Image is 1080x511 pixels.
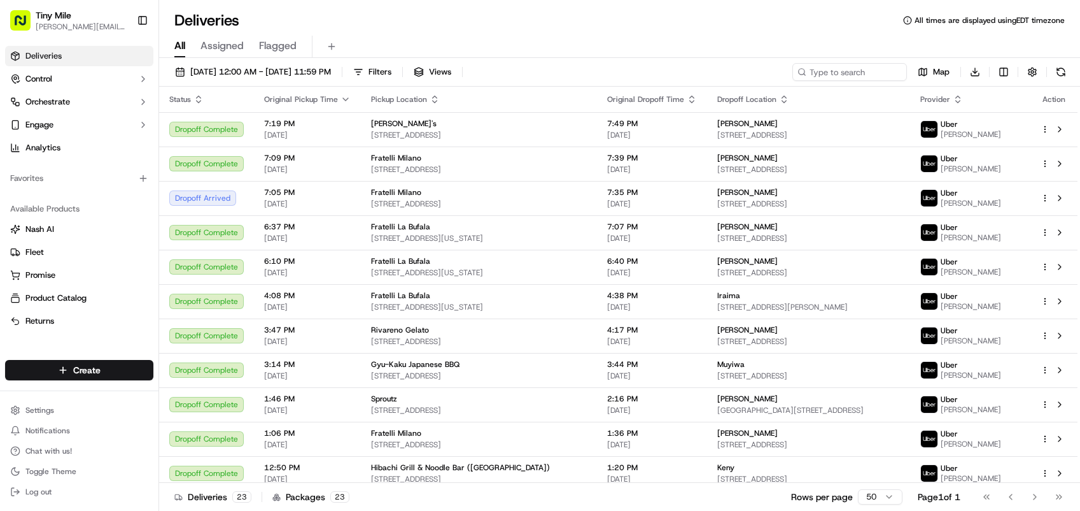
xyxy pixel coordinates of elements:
[717,199,900,209] span: [STREET_ADDRESS]
[371,222,430,232] span: Fratelli La Bufala
[941,188,958,198] span: Uber
[25,426,70,436] span: Notifications
[607,130,697,140] span: [DATE]
[371,268,587,278] span: [STREET_ADDRESS][US_STATE]
[264,474,351,484] span: [DATE]
[607,474,697,484] span: [DATE]
[5,311,153,331] button: Returns
[264,256,351,266] span: 6:10 PM
[920,94,950,104] span: Provider
[25,119,53,131] span: Engage
[941,301,1001,312] span: [PERSON_NAME]
[5,401,153,419] button: Settings
[264,463,351,473] span: 12:50 PM
[5,463,153,480] button: Toggle Theme
[371,119,437,129] span: [PERSON_NAME]'s
[25,50,62,62] span: Deliveries
[371,428,421,438] span: Fratelli Milano
[717,130,900,140] span: [STREET_ADDRESS]
[25,73,52,85] span: Control
[921,155,937,172] img: uber-new-logo.jpeg
[607,463,697,473] span: 1:20 PM
[10,224,148,235] a: Nash AI
[264,440,351,450] span: [DATE]
[264,428,351,438] span: 1:06 PM
[10,247,148,258] a: Fleet
[371,130,587,140] span: [STREET_ADDRESS]
[941,129,1001,140] span: [PERSON_NAME]
[264,164,351,175] span: [DATE]
[921,396,937,413] img: uber-new-logo.jpeg
[717,359,745,370] span: Muyiwa
[607,187,697,198] span: 7:35 PM
[264,268,351,278] span: [DATE]
[429,66,451,78] span: Views
[717,119,778,129] span: [PERSON_NAME]
[717,187,778,198] span: [PERSON_NAME]
[717,94,776,104] span: Dropoff Location
[25,270,55,281] span: Promise
[921,431,937,447] img: uber-new-logo.jpeg
[941,233,1001,243] span: [PERSON_NAME]
[264,199,351,209] span: [DATE]
[941,257,958,267] span: Uber
[921,224,937,241] img: uber-new-logo.jpeg
[941,429,958,439] span: Uber
[717,371,900,381] span: [STREET_ADDRESS]
[607,405,697,415] span: [DATE]
[607,440,697,450] span: [DATE]
[5,288,153,308] button: Product Catalog
[941,164,1001,174] span: [PERSON_NAME]
[1052,63,1070,81] button: Refresh
[371,199,587,209] span: [STREET_ADDRESS]
[941,394,958,405] span: Uber
[941,463,958,473] span: Uber
[25,292,87,304] span: Product Catalog
[941,360,958,370] span: Uber
[607,164,697,175] span: [DATE]
[25,224,54,235] span: Nash AI
[174,491,251,503] div: Deliveries
[717,164,900,175] span: [STREET_ADDRESS]
[5,199,153,219] div: Available Products
[717,474,900,484] span: [STREET_ADDRESS]
[371,291,430,301] span: Fratelli La Bufala
[933,66,950,78] span: Map
[915,15,1065,25] span: All times are displayed using EDT timezone
[25,446,72,456] span: Chat with us!
[36,22,127,32] button: [PERSON_NAME][EMAIL_ADDRESS]
[5,92,153,112] button: Orchestrate
[368,66,391,78] span: Filters
[330,491,349,503] div: 23
[264,359,351,370] span: 3:14 PM
[717,394,778,404] span: [PERSON_NAME]
[371,394,397,404] span: Sproutz
[1041,94,1067,104] div: Action
[264,394,351,404] span: 1:46 PM
[717,428,778,438] span: [PERSON_NAME]
[371,463,550,473] span: Hibachi Grill & Noodle Bar ([GEOGRAPHIC_DATA])
[5,168,153,189] div: Favorites
[941,198,1001,208] span: [PERSON_NAME]
[5,219,153,240] button: Nash AI
[371,474,587,484] span: [STREET_ADDRESS]
[941,267,1001,277] span: [PERSON_NAME]
[5,5,132,36] button: Tiny Mile[PERSON_NAME][EMAIL_ADDRESS]
[607,359,697,370] span: 3:44 PM
[264,130,351,140] span: [DATE]
[921,121,937,138] img: uber-new-logo.jpeg
[347,63,397,81] button: Filters
[5,46,153,66] a: Deliveries
[912,63,955,81] button: Map
[264,153,351,163] span: 7:09 PM
[607,371,697,381] span: [DATE]
[607,233,697,243] span: [DATE]
[36,9,71,22] button: Tiny Mile
[941,370,1001,380] span: [PERSON_NAME]
[607,428,697,438] span: 1:36 PM
[174,10,239,31] h1: Deliveries
[10,292,148,304] a: Product Catalog
[25,487,52,497] span: Log out
[371,153,421,163] span: Fratelli Milano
